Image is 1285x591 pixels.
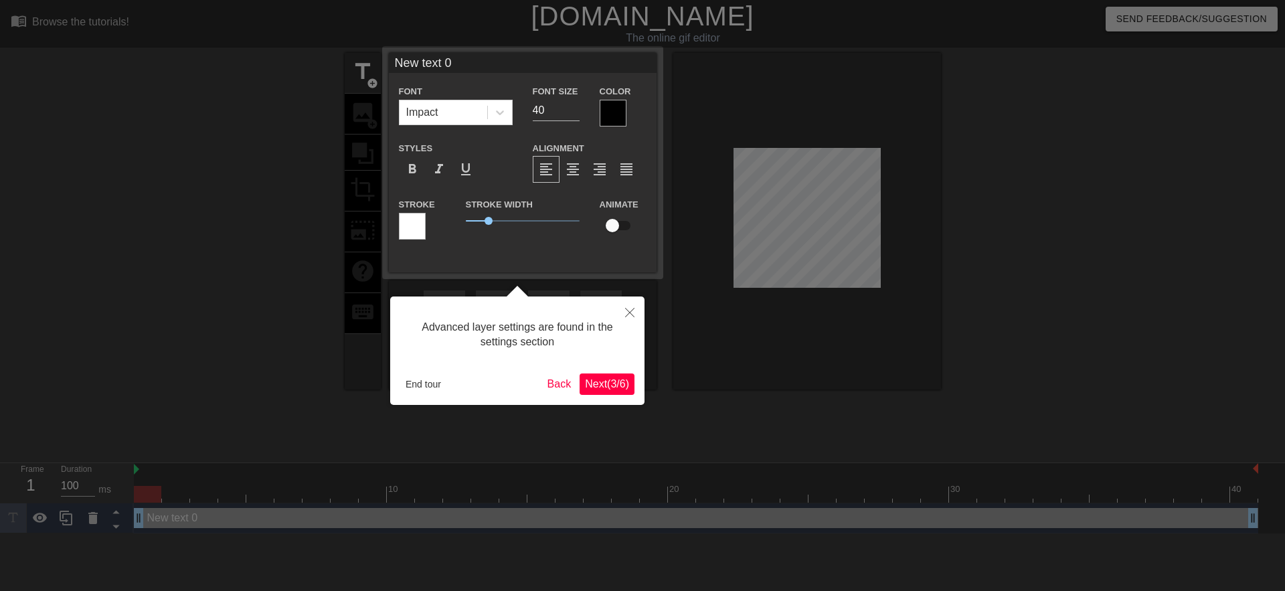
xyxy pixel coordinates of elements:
[542,373,577,395] button: Back
[400,307,634,363] div: Advanced layer settings are found in the settings section
[580,373,634,395] button: Next
[400,374,446,394] button: End tour
[615,297,645,327] button: Close
[585,378,629,390] span: Next ( 3 / 6 )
